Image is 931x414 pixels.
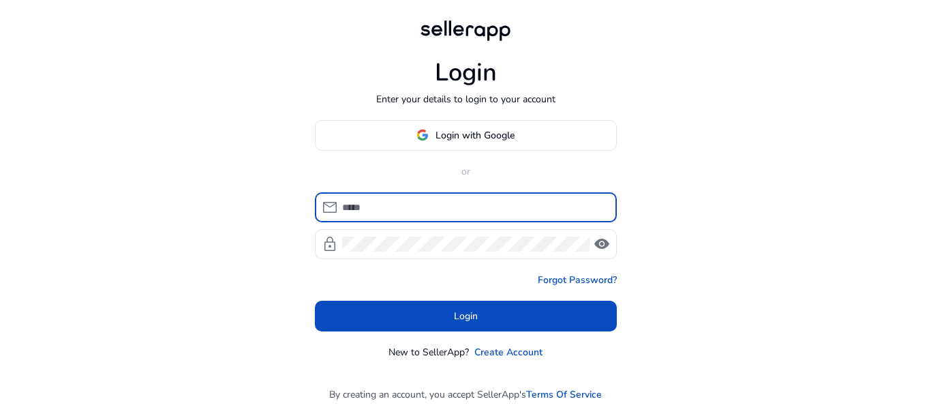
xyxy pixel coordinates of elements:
[416,129,429,141] img: google-logo.svg
[315,301,617,331] button: Login
[315,164,617,179] p: or
[538,273,617,287] a: Forgot Password?
[526,387,602,402] a: Terms Of Service
[315,120,617,151] button: Login with Google
[435,58,497,87] h1: Login
[322,236,338,252] span: lock
[454,309,478,323] span: Login
[436,128,515,143] span: Login with Google
[376,92,555,106] p: Enter your details to login to your account
[474,345,543,359] a: Create Account
[322,199,338,216] span: mail
[594,236,610,252] span: visibility
[388,345,469,359] p: New to SellerApp?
